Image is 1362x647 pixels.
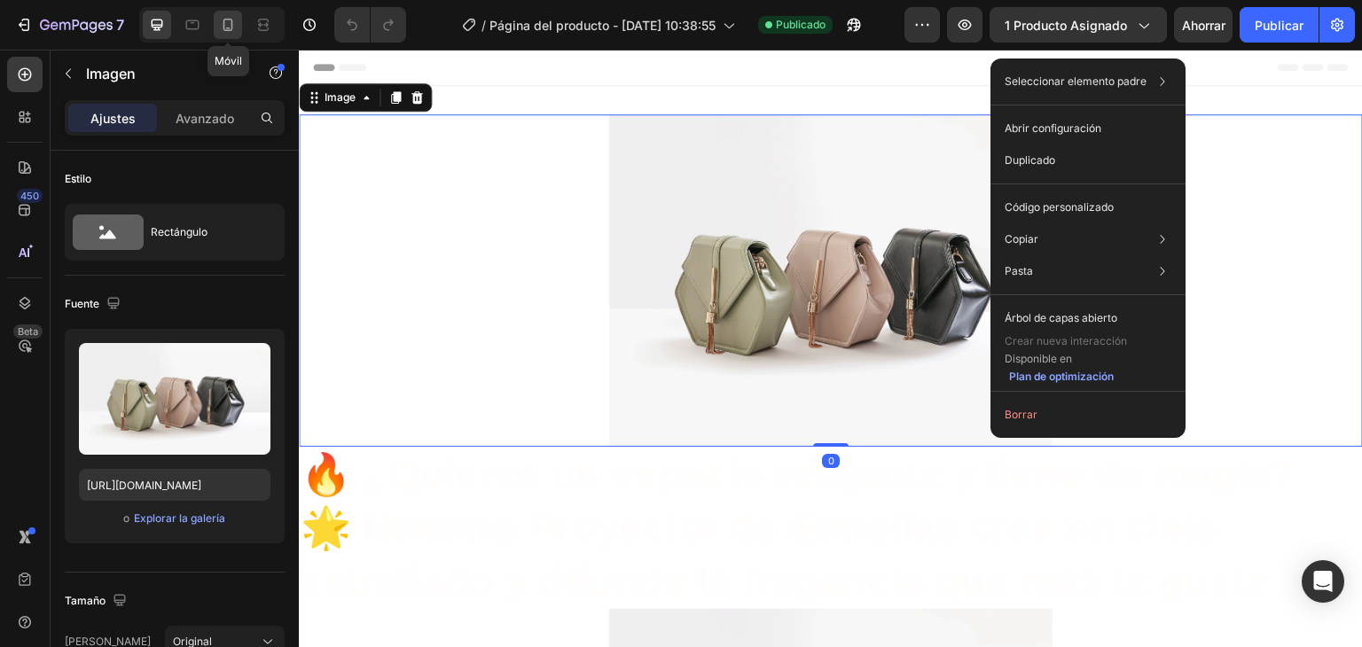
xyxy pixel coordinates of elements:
[79,469,270,501] input: https://ejemplo.com/imagen.jpg
[1005,264,1033,277] font: Pasta
[1182,18,1225,33] font: Ahorrar
[20,190,39,202] font: 450
[18,325,38,338] font: Beta
[1240,7,1319,43] button: Publicar
[1005,232,1038,246] font: Copiar
[310,65,754,397] img: image_demo.jpg
[116,16,124,34] font: 7
[998,399,1178,431] button: Borrar
[1005,121,1101,135] font: Abrir configuración
[1255,18,1303,33] font: Publicar
[90,111,136,126] font: Ajustes
[86,63,237,84] p: Imagen
[334,7,406,43] div: Deshacer/Rehacer
[123,511,129,525] font: o
[176,111,234,126] font: Avanzado
[1005,408,1037,421] font: Borrar
[1005,18,1127,33] font: 1 producto asignado
[1005,334,1127,347] font: Crear nueva interacción
[86,65,136,82] font: Imagen
[1005,311,1117,324] font: Árbol de capas abierto
[1005,200,1114,214] font: Código personalizado
[990,7,1167,43] button: 1 producto asignado
[1005,74,1147,88] font: Seleccionar elemento padre
[481,18,486,33] font: /
[7,7,132,43] button: 7
[1008,368,1115,386] button: Plan de optimización
[1174,7,1233,43] button: Ahorrar
[65,297,99,310] font: Fuente
[134,511,225,525] font: Explorar la galería
[776,18,826,31] font: Publicado
[65,172,91,185] font: Estilo
[1005,153,1055,167] font: Duplicado
[65,594,106,607] font: Tamaño
[1302,560,1344,603] div: Abrir Intercom Messenger
[79,343,270,455] img: imagen de vista previa
[523,404,541,418] div: 0
[1005,352,1072,365] font: Disponible en
[133,510,226,527] button: Explorar la galería
[299,50,1362,647] iframe: Área de diseño
[151,225,207,238] font: Rectángulo
[1009,370,1114,383] font: Plan de optimización
[22,40,60,56] div: Image
[489,18,716,33] font: Página del producto - [DATE] 10:38:55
